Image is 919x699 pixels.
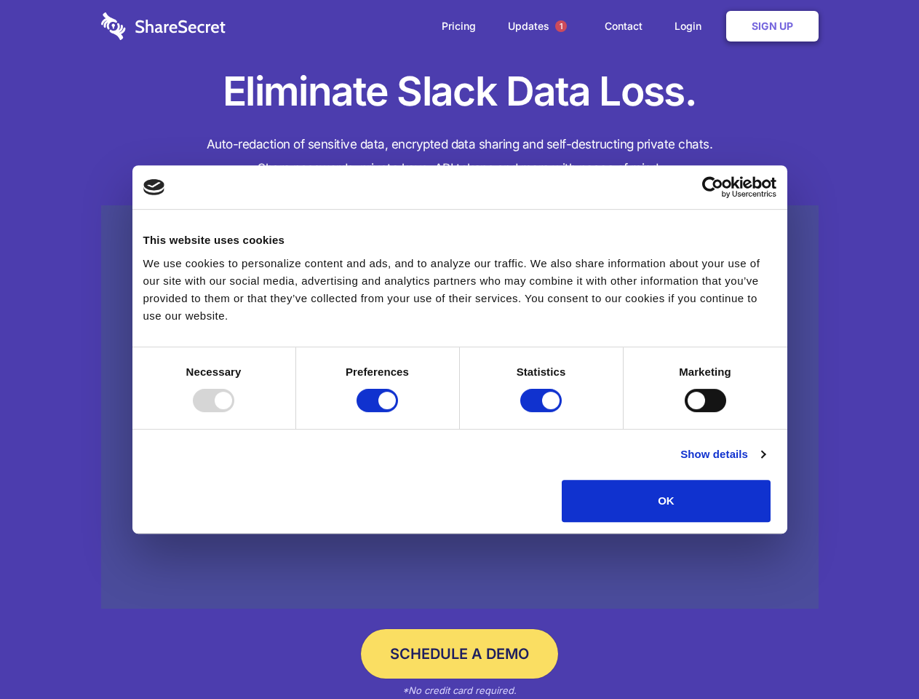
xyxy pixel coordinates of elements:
a: Login [660,4,723,49]
div: This website uses cookies [143,232,776,249]
a: Wistia video thumbnail [101,205,819,609]
strong: Preferences [346,366,409,378]
button: OK [562,480,771,522]
strong: Marketing [679,366,731,378]
strong: Necessary [186,366,242,378]
img: logo-wordmark-white-trans-d4663122ce5f474addd5e946df7df03e33cb6a1c49d2221995e7729f52c070b2.svg [101,12,226,40]
span: 1 [555,20,567,32]
img: logo [143,179,165,195]
div: We use cookies to personalize content and ads, and to analyze our traffic. We also share informat... [143,255,776,325]
a: Sign Up [726,11,819,42]
h4: Auto-redaction of sensitive data, encrypted data sharing and self-destructing private chats. Shar... [101,133,819,181]
h1: Eliminate Slack Data Loss. [101,66,819,118]
a: Contact [590,4,657,49]
a: Pricing [427,4,490,49]
a: Schedule a Demo [361,629,558,679]
a: Usercentrics Cookiebot - opens in a new window [649,176,776,198]
strong: Statistics [517,366,566,378]
a: Show details [680,446,765,463]
em: *No credit card required. [402,684,517,696]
